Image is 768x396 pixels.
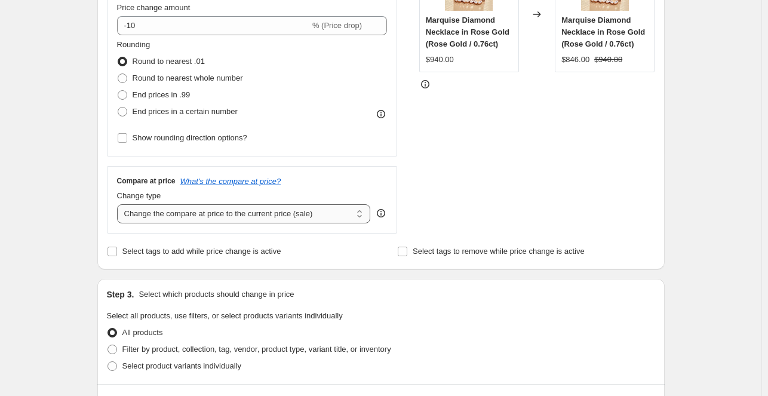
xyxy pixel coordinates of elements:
span: Select all products, use filters, or select products variants individually [107,311,343,320]
span: Show rounding direction options? [133,133,247,142]
span: % (Price drop) [312,21,362,30]
span: End prices in a certain number [133,107,238,116]
h2: Step 3. [107,288,134,300]
span: Marquise Diamond Necklace in Rose Gold (Rose Gold / 0.76ct) [561,16,645,48]
div: help [375,207,387,219]
p: Select which products should change in price [139,288,294,300]
strike: $940.00 [594,54,622,66]
div: $940.00 [426,54,454,66]
span: Marquise Diamond Necklace in Rose Gold (Rose Gold / 0.76ct) [426,16,509,48]
span: Filter by product, collection, tag, vendor, product type, variant title, or inventory [122,345,391,354]
span: Round to nearest whole number [133,73,243,82]
span: All products [122,328,163,337]
span: Rounding [117,40,150,49]
span: Select product variants individually [122,361,241,370]
span: Round to nearest .01 [133,57,205,66]
span: Select tags to remove while price change is active [413,247,585,256]
span: Select tags to add while price change is active [122,247,281,256]
span: Price change amount [117,3,191,12]
h3: Compare at price [117,176,176,186]
input: -15 [117,16,310,35]
span: End prices in .99 [133,90,191,99]
button: What's the compare at price? [180,177,281,186]
span: Change type [117,191,161,200]
div: $846.00 [561,54,589,66]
